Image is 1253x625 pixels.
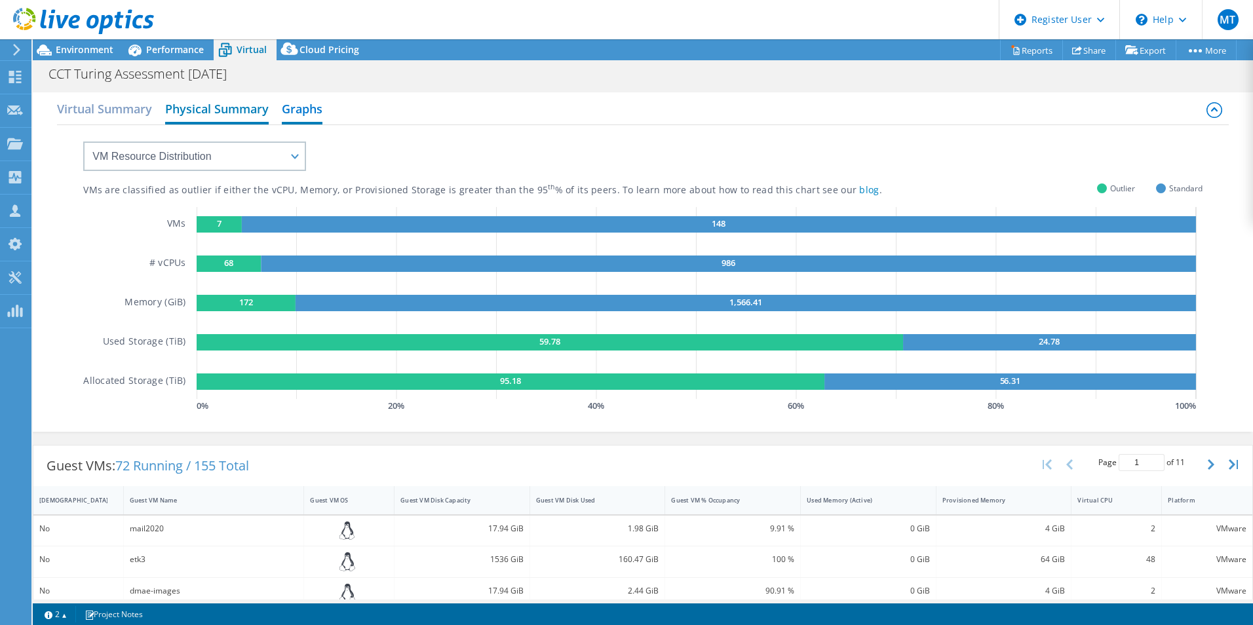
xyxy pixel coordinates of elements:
[57,96,152,122] h2: Virtual Summary
[729,296,762,308] text: 1,566.41
[807,496,914,504] div: Used Memory (Active)
[43,67,247,81] h1: CCT Turing Assessment [DATE]
[197,400,208,411] text: 0 %
[942,496,1050,504] div: Provisioned Memory
[130,584,298,598] div: dmae-images
[942,584,1066,598] div: 4 GiB
[1110,181,1135,196] span: Outlier
[33,445,262,486] div: Guest VMs:
[56,43,113,56] span: Environment
[859,183,879,196] a: blog
[282,96,322,124] h2: Graphs
[1039,335,1060,347] text: 24.78
[1168,584,1246,598] div: VMware
[83,184,948,197] div: VMs are classified as outlier if either the vCPU, Memory, or Provisioned Storage is greater than ...
[400,552,524,567] div: 1536 GiB
[39,552,117,567] div: No
[149,256,186,272] h5: # vCPUs
[1136,14,1147,26] svg: \n
[239,296,253,308] text: 172
[500,375,521,387] text: 95.18
[167,216,186,233] h5: VMs
[588,400,604,411] text: 40 %
[807,552,930,567] div: 0 GiB
[788,400,804,411] text: 60 %
[400,521,524,536] div: 17.94 GiB
[130,521,298,536] div: mail2020
[39,521,117,536] div: No
[1000,40,1063,60] a: Reports
[1176,40,1237,60] a: More
[35,606,76,622] a: 2
[130,552,298,567] div: etk3
[1176,457,1185,468] span: 11
[671,552,794,567] div: 100 %
[1098,454,1185,471] span: Page of
[722,257,735,269] text: 986
[83,373,185,390] h5: Allocated Storage (TiB)
[671,521,794,536] div: 9.91 %
[217,218,222,229] text: 7
[146,43,204,56] span: Performance
[1115,40,1176,60] a: Export
[39,584,117,598] div: No
[388,400,404,411] text: 20 %
[1119,454,1165,471] input: jump to page
[807,521,930,536] div: 0 GiB
[1168,521,1246,536] div: VMware
[115,457,249,474] span: 72 Running / 155 Total
[400,496,508,504] div: Guest VM Disk Capacity
[1168,496,1231,504] div: Platform
[224,257,233,269] text: 68
[942,521,1066,536] div: 4 GiB
[536,521,659,536] div: 1.98 GiB
[671,584,794,598] div: 90.91 %
[539,335,560,347] text: 59.78
[103,334,186,350] h5: Used Storage (TiB)
[536,552,659,567] div: 160.47 GiB
[1077,496,1140,504] div: Virtual CPU
[536,496,644,504] div: Guest VM Disk Used
[75,606,152,622] a: Project Notes
[548,182,555,191] sup: th
[1062,40,1116,60] a: Share
[942,552,1066,567] div: 64 GiB
[130,496,282,504] div: Guest VM Name
[39,496,102,504] div: [DEMOGRAPHIC_DATA]
[1218,9,1239,30] span: MT
[988,400,1004,411] text: 80 %
[125,295,185,311] h5: Memory (GiB)
[999,375,1020,387] text: 56.31
[237,43,267,56] span: Virtual
[1175,400,1196,411] text: 100 %
[1169,181,1203,196] span: Standard
[299,43,359,56] span: Cloud Pricing
[712,218,725,229] text: 148
[807,584,930,598] div: 0 GiB
[310,496,372,504] div: Guest VM OS
[197,399,1203,412] svg: GaugeChartPercentageAxisTexta
[1077,521,1155,536] div: 2
[671,496,779,504] div: Guest VM % Occupancy
[1077,584,1155,598] div: 2
[536,584,659,598] div: 2.44 GiB
[1168,552,1246,567] div: VMware
[400,584,524,598] div: 17.94 GiB
[165,96,269,124] h2: Physical Summary
[1077,552,1155,567] div: 48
